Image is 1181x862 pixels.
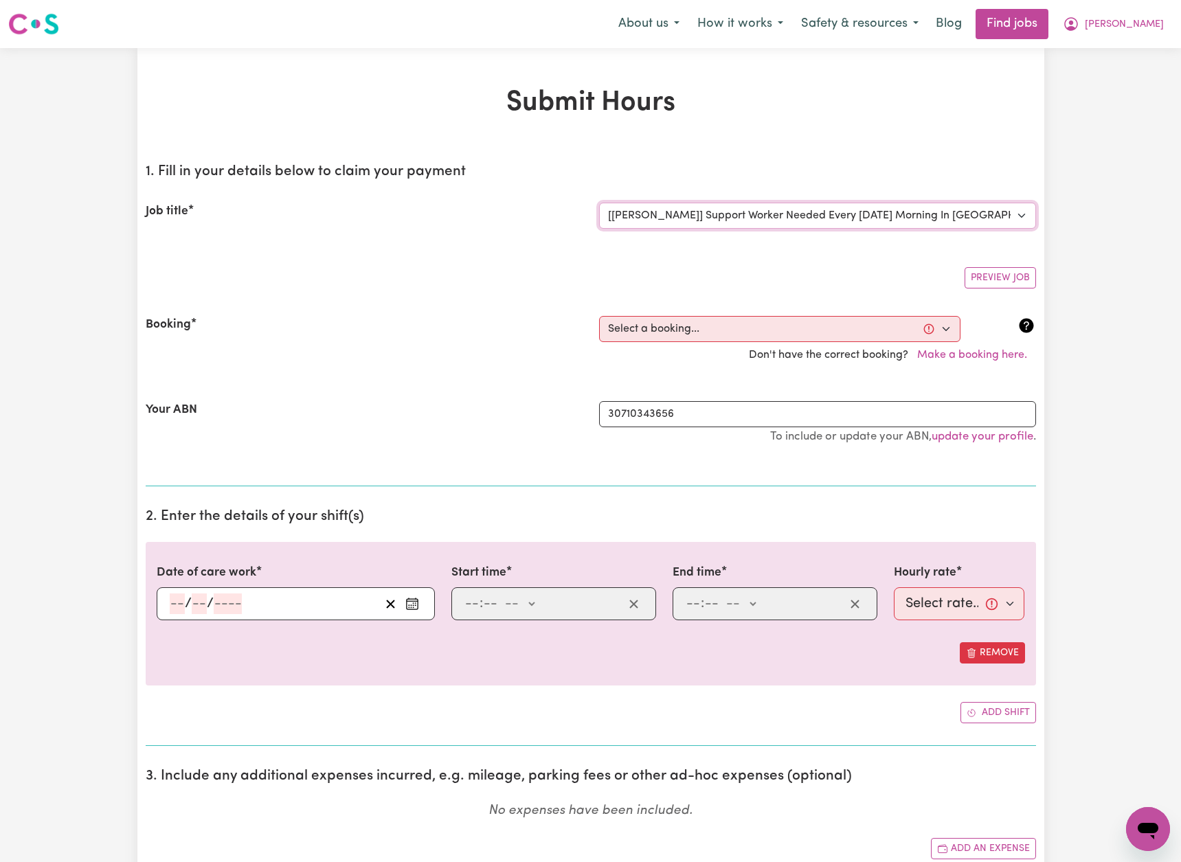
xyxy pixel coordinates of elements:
[1054,10,1173,38] button: My Account
[749,350,1036,361] span: Don't have the correct booking?
[401,593,423,614] button: Enter the date of care work
[146,203,188,220] label: Job title
[770,431,1036,442] small: To include or update your ABN, .
[380,593,401,614] button: Clear date
[960,642,1025,663] button: Remove this shift
[927,9,970,39] a: Blog
[931,838,1036,859] button: Add another expense
[1126,807,1170,851] iframe: Button to launch messaging window
[976,9,1048,39] a: Find jobs
[146,768,1036,785] h2: 3. Include any additional expenses incurred, e.g. mileage, parking fees or other ad-hoc expenses ...
[207,596,214,611] span: /
[483,593,498,614] input: --
[932,431,1033,442] a: update your profile
[965,267,1036,288] button: Preview Job
[688,10,792,38] button: How it works
[792,10,927,38] button: Safety & resources
[464,593,480,614] input: --
[1085,17,1164,32] span: [PERSON_NAME]
[146,87,1036,120] h1: Submit Hours
[488,804,693,817] em: No expenses have been included.
[146,508,1036,525] h2: 2. Enter the details of your shift(s)
[8,12,59,36] img: Careseekers logo
[185,596,192,611] span: /
[960,702,1036,723] button: Add another shift
[704,593,719,614] input: --
[157,564,256,582] label: Date of care work
[480,596,483,611] span: :
[146,163,1036,181] h2: 1. Fill in your details below to claim your payment
[609,10,688,38] button: About us
[894,564,956,582] label: Hourly rate
[192,593,207,614] input: --
[214,593,242,614] input: ----
[146,316,191,334] label: Booking
[686,593,701,614] input: --
[451,564,506,582] label: Start time
[146,401,197,419] label: Your ABN
[908,342,1036,368] button: Make a booking here.
[701,596,704,611] span: :
[170,593,185,614] input: --
[673,564,721,582] label: End time
[8,8,59,40] a: Careseekers logo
